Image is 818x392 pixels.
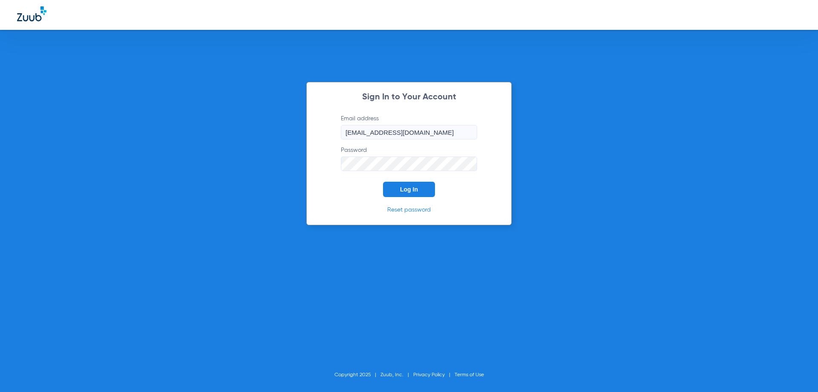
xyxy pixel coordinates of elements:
[387,207,431,213] a: Reset password
[380,371,413,379] li: Zuub, Inc.
[334,371,380,379] li: Copyright 2025
[775,351,818,392] iframe: Chat Widget
[341,146,477,171] label: Password
[413,372,445,377] a: Privacy Policy
[341,125,477,139] input: Email address
[383,182,435,197] button: Log In
[341,157,477,171] input: Password
[17,6,46,21] img: Zuub Logo
[400,186,418,193] span: Log In
[455,372,484,377] a: Terms of Use
[328,93,490,102] h2: Sign In to Your Account
[341,114,477,139] label: Email address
